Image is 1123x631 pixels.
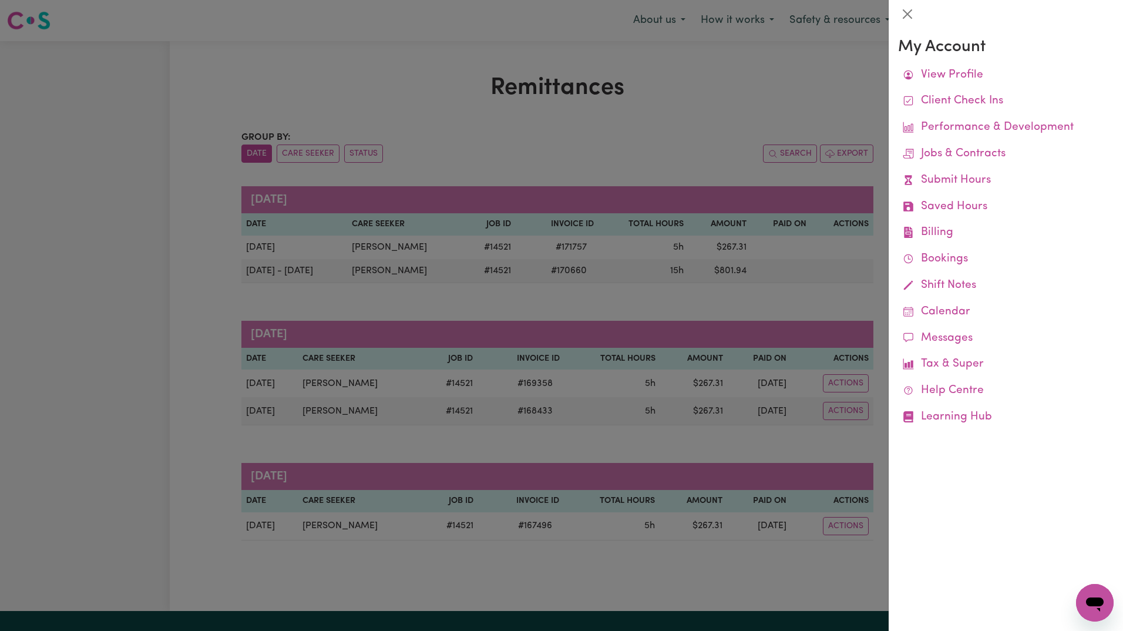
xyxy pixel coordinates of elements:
[898,141,1114,167] a: Jobs & Contracts
[898,325,1114,352] a: Messages
[898,299,1114,325] a: Calendar
[1076,584,1114,622] iframe: Button to launch messaging window
[898,404,1114,431] a: Learning Hub
[898,62,1114,89] a: View Profile
[898,351,1114,378] a: Tax & Super
[898,194,1114,220] a: Saved Hours
[898,220,1114,246] a: Billing
[898,115,1114,141] a: Performance & Development
[898,167,1114,194] a: Submit Hours
[898,378,1114,404] a: Help Centre
[898,246,1114,273] a: Bookings
[898,38,1114,58] h3: My Account
[898,5,917,24] button: Close
[898,273,1114,299] a: Shift Notes
[898,88,1114,115] a: Client Check Ins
